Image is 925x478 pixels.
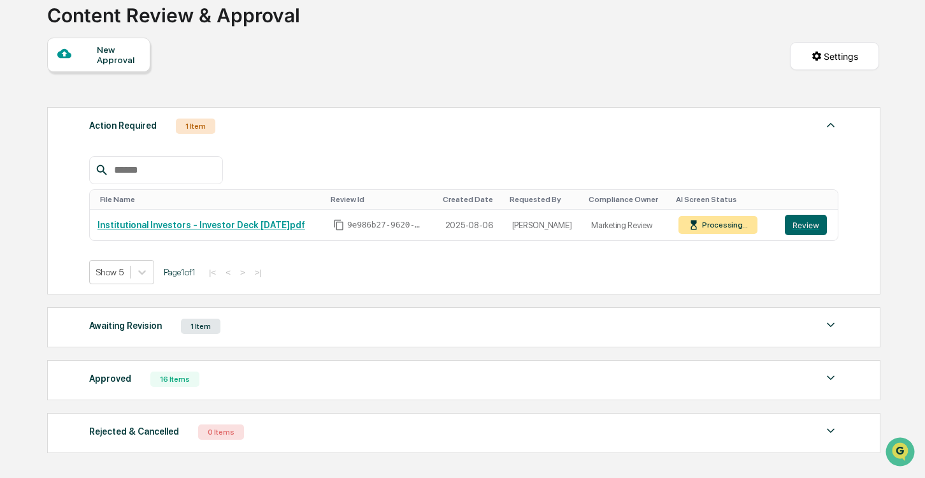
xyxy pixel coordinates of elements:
[13,186,23,196] div: 🔎
[181,319,220,334] div: 1 Item
[25,161,82,173] span: Preclearance
[198,424,244,440] div: 0 Items
[205,267,220,278] button: |<
[251,267,266,278] button: >|
[584,210,670,241] td: Marketing Review
[89,423,179,440] div: Rejected & Cancelled
[89,317,162,334] div: Awaiting Revision
[100,195,320,204] div: Toggle SortBy
[347,220,424,230] span: 9e986b27-9620-4b43-99b5-ea72af3cabaf
[176,119,215,134] div: 1 Item
[90,215,154,226] a: Powered byPylon
[505,210,584,241] td: [PERSON_NAME]
[823,317,838,333] img: caret
[8,156,87,178] a: 🖐️Preclearance
[92,162,103,172] div: 🗄️
[25,185,80,198] span: Data Lookup
[823,370,838,386] img: caret
[676,195,772,204] div: Toggle SortBy
[331,195,433,204] div: Toggle SortBy
[438,210,505,241] td: 2025-08-06
[823,117,838,133] img: caret
[785,215,830,235] a: Review
[13,162,23,172] div: 🖐️
[787,195,833,204] div: Toggle SortBy
[884,436,919,470] iframe: Open customer support
[790,42,879,70] button: Settings
[164,267,196,277] span: Page 1 of 1
[510,195,578,204] div: Toggle SortBy
[699,221,748,229] div: Processing...
[823,423,838,438] img: caret
[43,110,161,120] div: We're available if you need us!
[43,98,209,110] div: Start new chat
[33,58,210,71] input: Clear
[127,216,154,226] span: Pylon
[13,27,232,47] p: How can we help?
[13,98,36,120] img: 1746055101610-c473b297-6a78-478c-a979-82029cc54cd1
[89,117,157,134] div: Action Required
[589,195,665,204] div: Toggle SortBy
[97,220,305,230] a: Institutional Investors - Investor Deck [DATE]pdf
[222,267,234,278] button: <
[785,215,827,235] button: Review
[8,180,85,203] a: 🔎Data Lookup
[87,156,163,178] a: 🗄️Attestations
[105,161,158,173] span: Attestations
[236,267,249,278] button: >
[97,45,140,65] div: New Approval
[89,370,131,387] div: Approved
[443,195,499,204] div: Toggle SortBy
[333,219,345,231] span: Copy Id
[217,101,232,117] button: Start new chat
[150,372,199,387] div: 16 Items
